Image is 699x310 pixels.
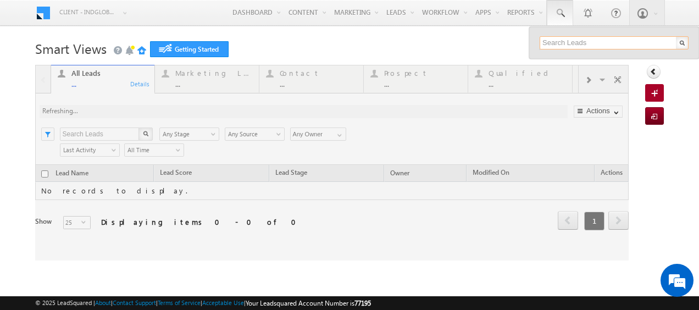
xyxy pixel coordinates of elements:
input: Search Leads [540,36,689,49]
a: Terms of Service [158,299,201,306]
a: Contact Support [113,299,156,306]
span: Smart Views [35,40,107,57]
a: Acceptable Use [202,299,244,306]
a: Getting Started [150,41,229,57]
span: Client - indglobal2 (77195) [59,7,117,18]
a: About [95,299,111,306]
span: 77195 [354,299,371,307]
span: © 2025 LeadSquared | | | | | [35,298,371,308]
span: Your Leadsquared Account Number is [246,299,371,307]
